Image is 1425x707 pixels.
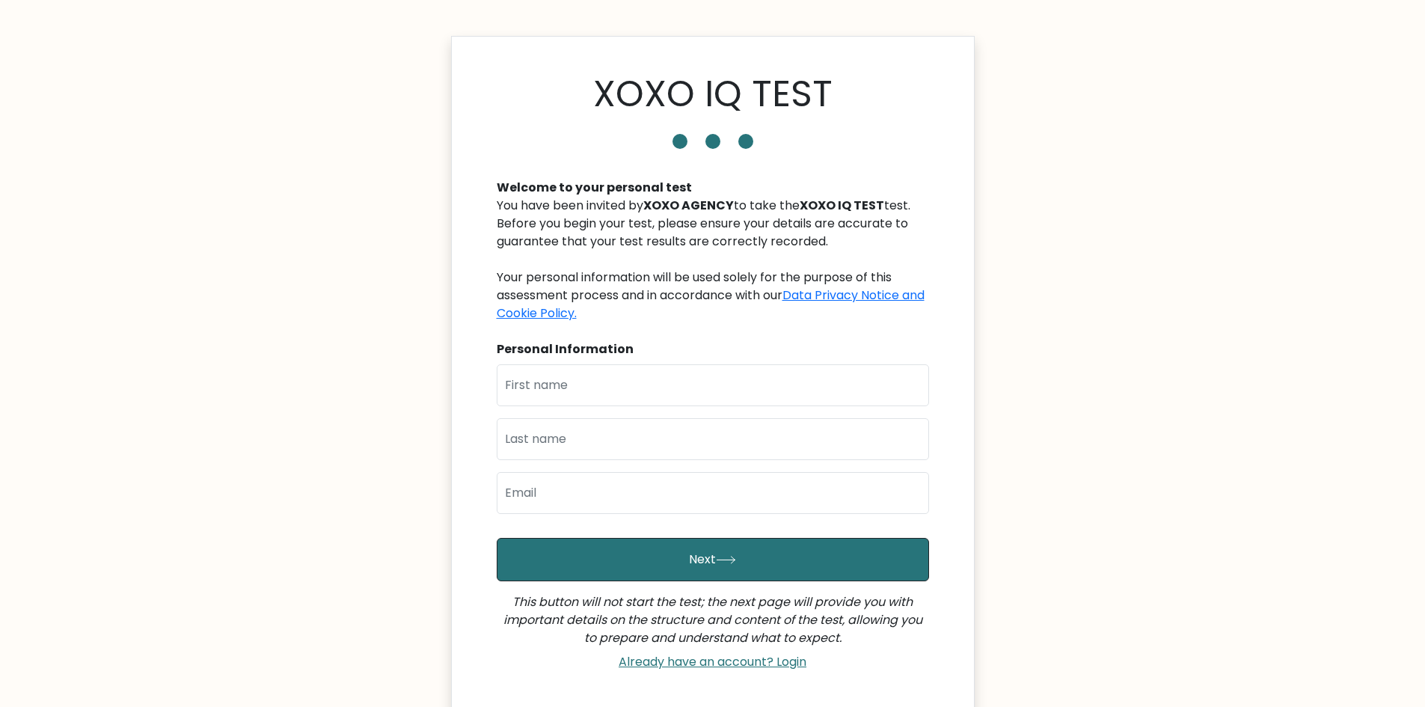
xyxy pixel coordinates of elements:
[643,197,734,214] b: XOXO AGENCY
[497,364,929,406] input: First name
[497,538,929,581] button: Next
[613,653,812,670] a: Already have an account? Login
[593,73,833,116] h1: XOXO IQ TEST
[497,472,929,514] input: Email
[800,197,884,214] b: XOXO IQ TEST
[497,340,929,358] div: Personal Information
[503,593,922,646] i: This button will not start the test; the next page will provide you with important details on the...
[497,179,929,197] div: Welcome to your personal test
[497,287,925,322] a: Data Privacy Notice and Cookie Policy.
[497,197,929,322] div: You have been invited by to take the test. Before you begin your test, please ensure your details...
[497,418,929,460] input: Last name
